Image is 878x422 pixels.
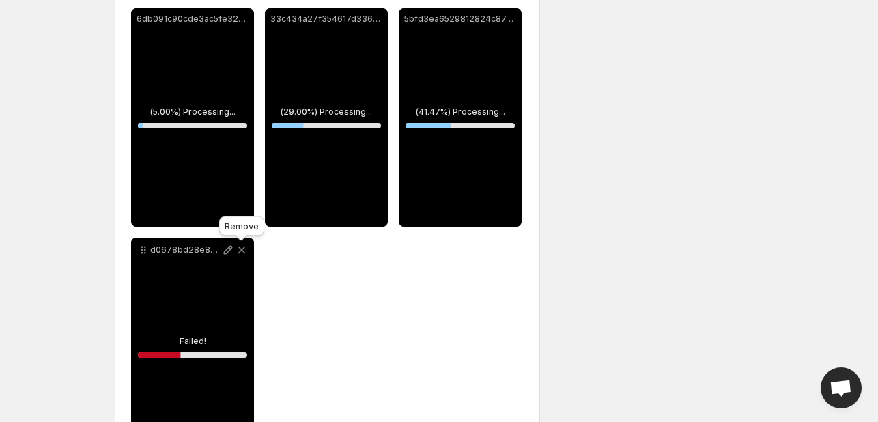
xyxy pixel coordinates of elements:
p: 6db091c90cde3ac5fe32a9182ed012d6 [137,14,249,25]
p: 33c434a27f354617d336f81d3a3258ac [270,14,382,25]
p: 5bfd3ea6529812824c87d493bc24506e [404,14,516,25]
div: 33c434a27f354617d336f81d3a3258ac(29.00%) Processing...29% [265,8,388,227]
div: 5bfd3ea6529812824c87d493bc24506e(41.47%) Processing...41.47376192718935% [399,8,522,227]
div: 6db091c90cde3ac5fe32a9182ed012d6(5.00%) Processing...5% [131,8,254,227]
p: d0678bd28e847243d72df08820e7d7d7 [150,244,221,255]
a: Open chat [821,367,862,408]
